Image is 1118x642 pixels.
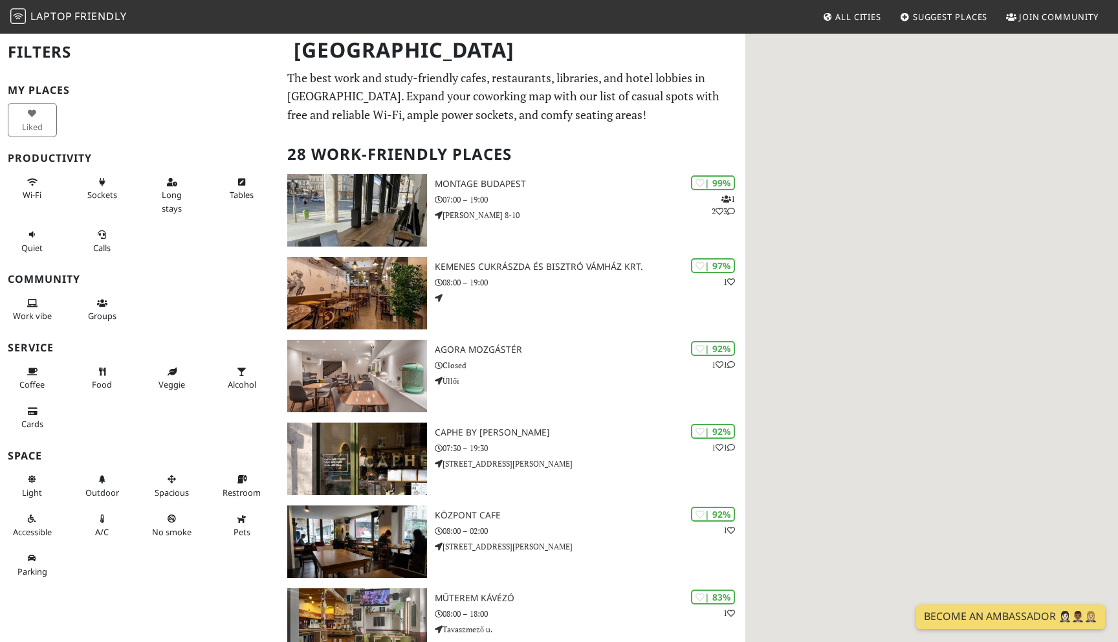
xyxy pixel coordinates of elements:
[287,69,738,124] p: The best work and study-friendly cafes, restaurants, libraries, and hotel lobbies in [GEOGRAPHIC_...
[10,6,127,28] a: LaptopFriendly LaptopFriendly
[17,566,47,577] span: Parking
[217,361,267,395] button: Alcohol
[435,608,745,620] p: 08:00 – 18:00
[88,310,116,322] span: Group tables
[78,469,127,503] button: Outdoor
[913,11,988,23] span: Suggest Places
[279,257,745,329] a: Kemenes Cukrászda és Bisztró Vámház krt. | 97% 1 Kemenes Cukrászda és Bisztró Vámház krt. 08:00 –...
[148,361,197,395] button: Veggie
[8,548,57,582] button: Parking
[435,194,745,206] p: 07:00 – 19:00
[435,623,745,636] p: Tavaszmező u.
[148,508,197,542] button: No smoke
[8,84,272,96] h3: My Places
[435,344,745,355] h3: AGORA Mozgástér
[287,340,427,412] img: AGORA Mozgástér
[8,469,57,503] button: Light
[78,293,127,327] button: Groups
[13,526,52,538] span: Accessible
[8,508,57,542] button: Accessible
[217,172,267,206] button: Tables
[22,487,42,498] span: Natural light
[152,526,192,538] span: Smoke free
[95,526,109,538] span: Air conditioned
[435,593,745,604] h3: Műterem Kávézó
[435,442,745,454] p: 07:30 – 19:30
[435,510,745,521] h3: Központ Cafe
[8,273,272,285] h3: Community
[279,174,745,247] a: Montage Budapest | 99% 123 Montage Budapest 07:00 – 19:00 [PERSON_NAME] 8-10
[10,8,26,24] img: LaptopFriendly
[93,242,111,254] span: Video/audio calls
[287,423,427,495] img: Caphe by Hai Nam
[8,293,57,327] button: Work vibe
[835,11,881,23] span: All Cities
[8,401,57,435] button: Cards
[723,524,735,537] p: 1
[230,189,254,201] span: Work-friendly tables
[279,423,745,495] a: Caphe by Hai Nam | 92% 11 Caphe by [PERSON_NAME] 07:30 – 19:30 [STREET_ADDRESS][PERSON_NAME]
[21,418,43,430] span: Credit cards
[78,508,127,542] button: A/C
[8,172,57,206] button: Wi-Fi
[8,361,57,395] button: Coffee
[8,450,272,462] h3: Space
[723,607,735,619] p: 1
[435,525,745,537] p: 08:00 – 02:00
[13,310,52,322] span: People working
[87,189,117,201] span: Power sockets
[283,32,743,68] h1: [GEOGRAPHIC_DATA]
[435,261,745,272] h3: Kemenes Cukrászda és Bisztró Vámház krt.
[78,224,127,258] button: Calls
[287,174,427,247] img: Montage Budapest
[691,175,735,190] div: | 99%
[74,9,126,23] span: Friendly
[162,189,182,214] span: Long stays
[435,359,745,371] p: Closed
[691,258,735,273] div: | 97%
[155,487,189,498] span: Spacious
[435,540,745,553] p: [STREET_ADDRESS][PERSON_NAME]
[691,424,735,439] div: | 92%
[8,152,272,164] h3: Productivity
[435,427,745,438] h3: Caphe by [PERSON_NAME]
[435,458,745,470] p: [STREET_ADDRESS][PERSON_NAME]
[712,359,735,371] p: 1 1
[228,379,256,390] span: Alcohol
[148,469,197,503] button: Spacious
[19,379,45,390] span: Coffee
[217,469,267,503] button: Restroom
[23,189,41,201] span: Stable Wi-Fi
[712,441,735,454] p: 1 1
[691,590,735,604] div: | 83%
[435,375,745,387] p: Üllői
[287,257,427,329] img: Kemenes Cukrászda és Bisztró Vámház krt.
[92,379,112,390] span: Food
[1001,5,1104,28] a: Join Community
[8,32,272,72] h2: Filters
[435,179,745,190] h3: Montage Budapest
[78,361,127,395] button: Food
[8,224,57,258] button: Quiet
[279,340,745,412] a: AGORA Mozgástér | 92% 11 AGORA Mozgástér Closed Üllői
[691,507,735,522] div: | 92%
[435,276,745,289] p: 08:00 – 19:00
[21,242,43,254] span: Quiet
[712,193,735,217] p: 1 2 3
[217,508,267,542] button: Pets
[895,5,993,28] a: Suggest Places
[148,172,197,219] button: Long stays
[159,379,185,390] span: Veggie
[916,604,1105,629] a: Become an Ambassador 🤵🏻‍♀️🤵🏾‍♂️🤵🏼‍♀️
[223,487,261,498] span: Restroom
[817,5,886,28] a: All Cities
[234,526,250,538] span: Pet friendly
[8,342,272,354] h3: Service
[287,135,738,174] h2: 28 Work-Friendly Places
[85,487,119,498] span: Outdoor area
[723,276,735,288] p: 1
[435,209,745,221] p: [PERSON_NAME] 8-10
[279,505,745,578] a: Központ Cafe | 92% 1 Központ Cafe 08:00 – 02:00 [STREET_ADDRESS][PERSON_NAME]
[78,172,127,206] button: Sockets
[1019,11,1099,23] span: Join Community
